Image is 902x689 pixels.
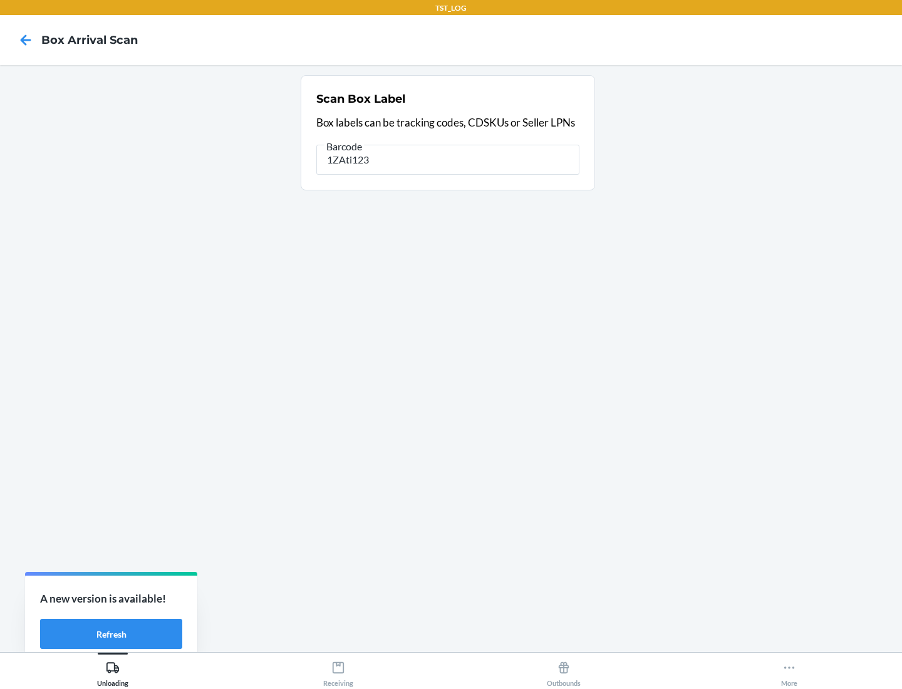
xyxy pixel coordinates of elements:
h2: Scan Box Label [316,91,405,107]
div: Unloading [97,656,128,687]
h4: Box Arrival Scan [41,32,138,48]
input: Barcode [316,145,579,175]
div: Outbounds [547,656,581,687]
button: Receiving [225,653,451,687]
p: A new version is available! [40,591,182,607]
button: Outbounds [451,653,676,687]
div: Receiving [323,656,353,687]
div: More [781,656,797,687]
p: Box labels can be tracking codes, CDSKUs or Seller LPNs [316,115,579,131]
button: Refresh [40,619,182,649]
p: TST_LOG [435,3,467,14]
span: Barcode [324,140,364,153]
button: More [676,653,902,687]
